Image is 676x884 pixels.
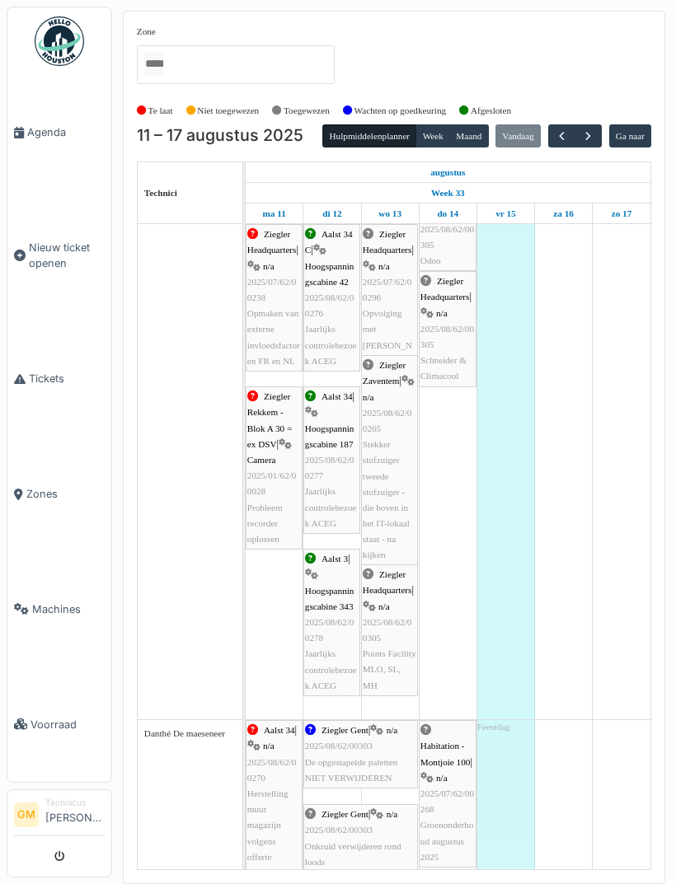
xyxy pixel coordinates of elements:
span: 2025/08/62/00305 [363,617,412,643]
span: Ziegler Gent [322,809,369,819]
span: 2025/01/62/00028 [247,470,297,496]
div: | [420,723,475,865]
div: | [305,807,416,870]
span: Jaarlijks controlebezoek ACEG [305,324,357,365]
a: GM Technicus[PERSON_NAME] [14,797,105,836]
span: Onkruid verwijderen rond loods [305,841,401,867]
li: [PERSON_NAME] [45,797,105,832]
span: Groenonderhoud augustus 2025 [420,820,474,861]
span: Aalst 34 [264,725,295,735]
span: n/a [378,261,390,271]
span: De opgestapelde paletten NIET VERWIJDEREN [305,757,397,783]
label: Afgesloten [471,104,511,118]
div: | [305,723,416,786]
span: Agenda [27,124,105,140]
span: n/a [436,308,448,318]
div: | [247,389,301,547]
li: GM [14,802,39,827]
a: Week 33 [427,183,469,203]
a: 15 augustus 2025 [491,203,519,224]
div: | [305,227,359,369]
a: Voorraad [7,667,111,782]
a: Zones [7,437,111,552]
div: | [363,227,416,385]
span: 2025/08/62/00277 [305,455,354,480]
span: Schneider & Climacool [420,355,467,381]
span: Ziegler Rekkem - Blok A 30 = ex DSV [247,391,293,449]
span: 2025/08/62/00270 [247,757,297,783]
a: 12 augustus 2025 [318,203,345,224]
span: Machines [32,601,105,617]
a: Tickets [7,321,111,437]
span: n/a [387,725,398,735]
span: Ziegler Headquarters [247,229,297,255]
span: 2025/08/62/00305 [420,324,474,349]
a: 11 augustus 2025 [258,203,289,224]
span: 2025/08/62/00278 [305,617,354,643]
span: Tickets [29,371,105,386]
label: Wachten op goedkeuring [354,104,447,118]
span: Opmaken van externe invloedsfactoren FR en NL [247,308,300,366]
a: Agenda [7,75,111,190]
span: n/a [387,809,398,819]
span: 2025/07/62/00268 [420,788,474,814]
div: | [305,551,359,694]
span: n/a [363,392,374,402]
button: Ga naar [609,124,652,147]
span: Probleem recorder oplossen [247,503,283,544]
a: 16 augustus 2025 [549,203,578,224]
span: Ziegler Headquarters [420,276,470,302]
a: Nieuw ticket openen [7,190,111,321]
span: 2025/08/62/00305 [420,224,474,250]
span: Zones [26,486,105,502]
span: 2025/07/62/00238 [247,277,297,302]
a: 13 augustus 2025 [374,203,406,224]
a: 17 augustus 2025 [608,203,636,224]
span: Aalst 34 C [305,229,353,255]
span: 2025/07/62/00296 [363,277,412,302]
label: Te laat [148,104,173,118]
span: Hoogspanningscabine 343 [305,586,354,611]
span: n/a [436,773,448,783]
span: Odoo [420,255,441,265]
button: Maand [449,124,489,147]
a: Machines [7,552,111,667]
span: Feestdag [477,722,510,732]
span: n/a [263,261,275,271]
label: Zone [137,25,156,39]
span: 2025/08/62/00265 [363,408,412,433]
span: Hoogspanningscabine 42 [305,261,354,287]
span: Aalst 34 [322,391,353,401]
span: Ziegler Headquarters [363,569,412,595]
div: | [247,227,301,369]
span: 2025/08/62/00303 [305,825,373,835]
h2: 11 – 17 augustus 2025 [137,126,303,146]
span: Jaarlijks controlebezoek ACEG [305,486,357,527]
button: Hulpmiddelenplanner [322,124,416,147]
span: n/a [378,601,390,611]
span: Voorraad [31,717,105,732]
div: | [363,358,416,563]
label: Niet toegewezen [197,104,259,118]
label: Toegewezen [284,104,330,118]
span: Habitation - Montjoie 100 [420,741,471,766]
a: 14 augustus 2025 [433,203,462,224]
span: Points Facility MLO, SL, MH [363,648,416,690]
span: Aalst 3 [322,554,348,564]
span: Ziegler Headquarters [363,229,412,255]
span: 2025/08/62/00303 [305,741,373,751]
span: n/a [263,741,275,751]
input: Alles [143,52,163,76]
button: Vandaag [495,124,541,147]
span: Nieuw ticket openen [29,240,105,271]
a: 11 augustus 2025 [426,162,469,183]
span: Ziegler Zaventem [363,360,406,386]
div: | [305,389,359,531]
span: Technici [144,188,177,198]
span: Camera [247,455,276,465]
span: Jaarlijks controlebezoek ACEG [305,648,357,690]
span: Stekker stofzuiger tweede stofzuiger - die boven in het IT-lokaal staat - na kijken [363,439,410,559]
button: Vorige [548,124,575,148]
span: Hoogspanningscabine 187 [305,423,354,449]
div: | [420,274,475,384]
